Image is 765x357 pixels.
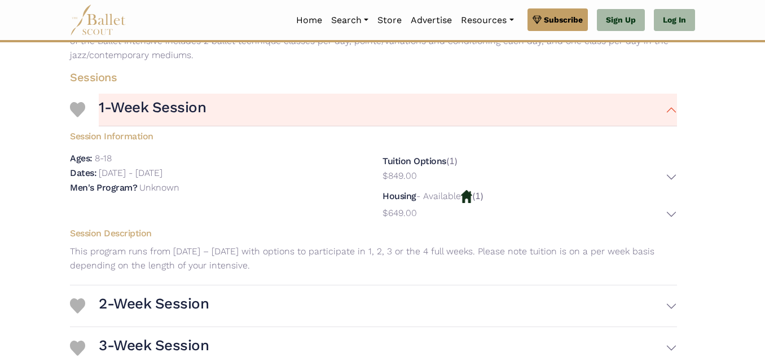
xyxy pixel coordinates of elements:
[597,9,645,32] a: Sign Up
[99,94,677,126] button: 1-Week Session
[61,228,686,240] h5: Session Description
[544,14,583,26] span: Subscribe
[99,168,162,178] p: [DATE] - [DATE]
[406,8,456,32] a: Advertise
[99,336,209,355] h3: 3-Week Session
[383,191,416,201] h5: Housing
[383,169,417,183] p: $849.00
[99,290,677,323] button: 2-Week Session
[383,189,677,223] div: (1)
[99,98,206,117] h3: 1-Week Session
[70,182,137,193] h5: Men's Program?
[61,70,686,85] h4: Sessions
[373,8,406,32] a: Store
[139,182,179,193] p: Unknown
[99,294,209,314] h3: 2-Week Session
[461,190,472,202] img: Housing Available
[383,206,417,221] p: $649.00
[95,153,112,164] p: 8-18
[70,168,96,178] h5: Dates:
[383,169,677,186] button: $849.00
[416,191,461,201] p: - Available
[61,244,686,273] p: This program runs from [DATE] – [DATE] with options to participate in 1, 2, 3 or the 4 full weeks...
[383,206,677,223] button: $649.00
[292,8,327,32] a: Home
[70,341,85,356] img: Heart
[70,298,85,314] img: Heart
[327,8,373,32] a: Search
[70,153,93,164] h5: Ages:
[527,8,588,31] a: Subscribe
[533,14,542,26] img: gem.svg
[61,126,686,143] h5: Session Information
[383,154,677,186] div: (1)
[383,156,446,166] h5: Tuition Options
[456,8,518,32] a: Resources
[654,9,695,32] a: Log In
[70,102,85,117] img: Heart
